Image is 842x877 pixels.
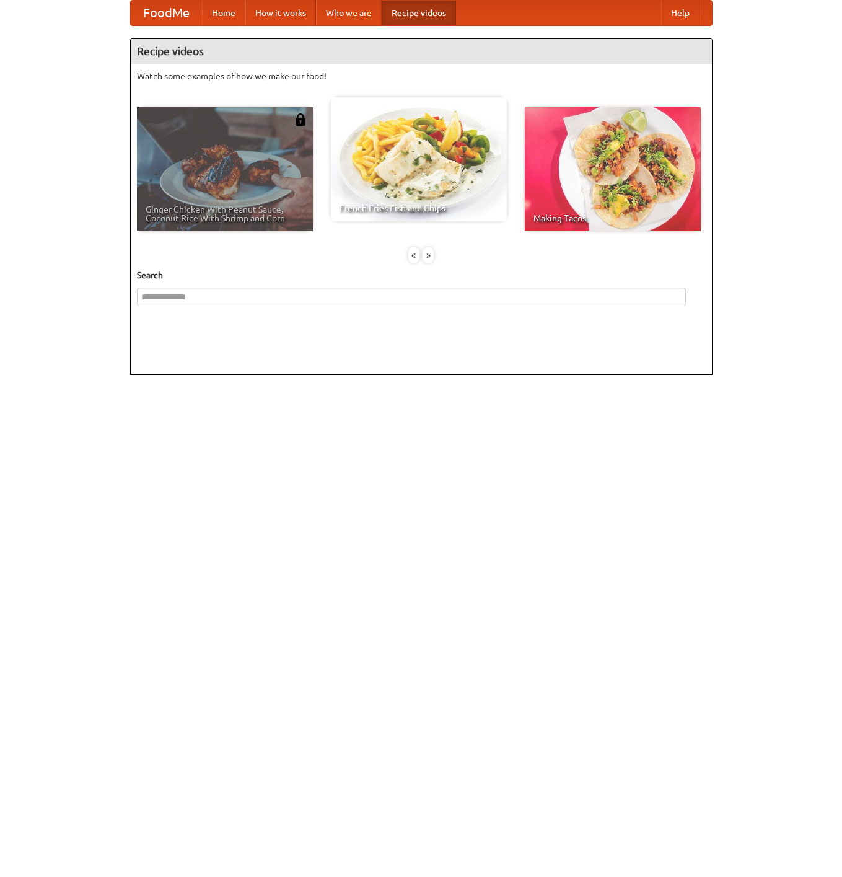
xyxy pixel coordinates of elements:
[533,214,692,223] span: Making Tacos
[340,204,498,213] span: French Fries Fish and Chips
[294,113,307,126] img: 483408.png
[202,1,245,25] a: Home
[137,70,706,82] p: Watch some examples of how we make our food!
[423,247,434,263] div: »
[661,1,699,25] a: Help
[131,39,712,64] h4: Recipe videos
[245,1,316,25] a: How it works
[525,107,701,231] a: Making Tacos
[408,247,419,263] div: «
[316,1,382,25] a: Who we are
[331,97,507,221] a: French Fries Fish and Chips
[131,1,202,25] a: FoodMe
[382,1,456,25] a: Recipe videos
[137,269,706,281] h5: Search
